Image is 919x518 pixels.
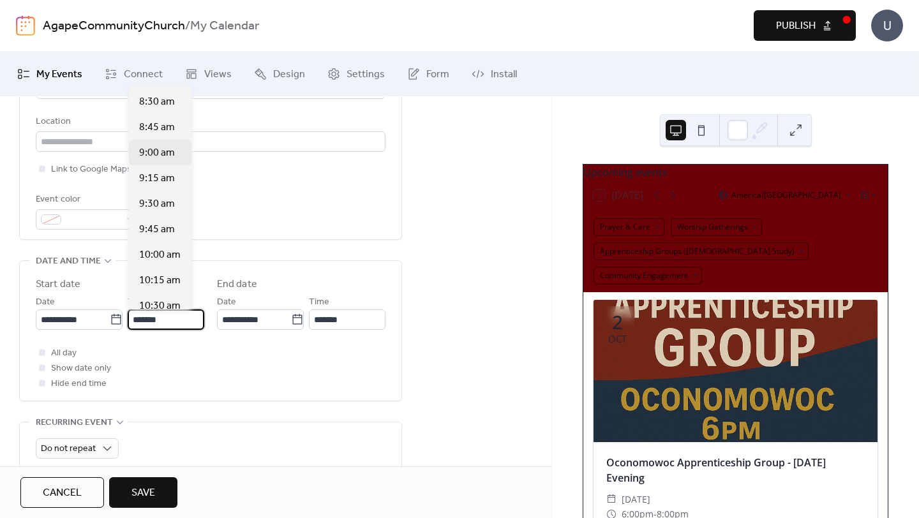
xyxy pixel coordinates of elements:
span: 9:30 am [139,196,175,212]
a: AgapeCommunityChurch [43,14,185,38]
span: All day [51,346,77,361]
span: America/[GEOGRAPHIC_DATA] [731,191,841,199]
div: Start date [36,277,80,292]
span: 10:30 am [139,299,181,314]
a: Install [462,57,527,91]
span: Date [217,295,236,310]
a: Form [398,57,459,91]
div: Location [36,114,383,129]
span: 10:15 am [139,273,181,288]
span: Cancel [43,485,82,501]
div: Upcoming events [583,165,888,180]
a: Design [244,57,315,91]
span: Hide end time [51,376,107,392]
div: ​ [606,492,616,507]
span: 10:00 am [139,248,181,263]
b: My Calendar [190,14,259,38]
img: logo [16,15,35,36]
a: Settings [318,57,394,91]
span: 9:45 am [139,222,175,237]
span: Time [128,295,148,310]
span: Show date only [51,361,111,376]
span: Link to Google Maps [51,162,131,177]
span: 9:15 am [139,171,175,186]
span: Date [36,295,55,310]
span: Save [131,485,155,501]
span: Do not repeat [41,440,96,457]
span: Time [309,295,329,310]
span: Form [426,67,449,82]
span: Publish [776,18,816,34]
span: Views [204,67,232,82]
button: Save [109,477,177,508]
span: Connect [124,67,163,82]
a: Views [176,57,241,91]
span: Date and time [36,254,101,269]
span: Recurring event [36,415,113,431]
span: 8:30 am [139,94,175,110]
span: 9:00 am [139,145,175,161]
div: Event color [36,192,138,207]
span: Settings [347,67,385,82]
span: 8:45 am [139,120,175,135]
a: My Events [8,57,92,91]
div: End date [217,277,257,292]
button: Cancel [20,477,104,508]
span: Install [491,67,517,82]
span: Design [273,67,305,82]
span: My Events [36,67,82,82]
div: 2 [612,313,623,332]
a: Connect [95,57,172,91]
span: [DATE] [622,492,650,507]
b: / [185,14,190,38]
div: U [871,10,903,41]
div: Oconomowoc Apprenticeship Group - [DATE] Evening [594,455,878,485]
div: Oct [608,334,627,344]
button: Publish [754,10,856,41]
